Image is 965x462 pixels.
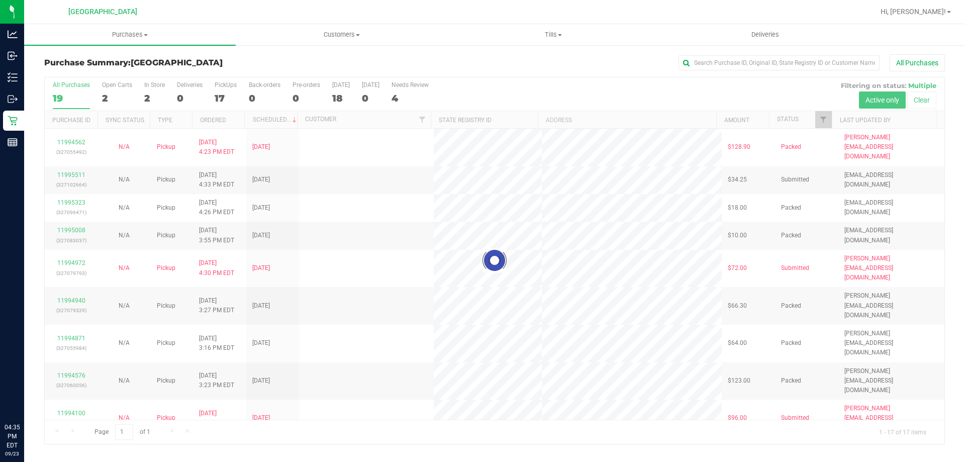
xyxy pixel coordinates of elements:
[8,94,18,104] inline-svg: Outbound
[738,30,793,39] span: Deliveries
[24,24,236,45] a: Purchases
[448,30,658,39] span: Tills
[24,30,236,39] span: Purchases
[8,29,18,39] inline-svg: Analytics
[68,8,137,16] span: [GEOGRAPHIC_DATA]
[5,450,20,457] p: 09/23
[236,24,447,45] a: Customers
[447,24,659,45] a: Tills
[131,58,223,67] span: [GEOGRAPHIC_DATA]
[44,58,344,67] h3: Purchase Summary:
[8,51,18,61] inline-svg: Inbound
[8,72,18,82] inline-svg: Inventory
[8,116,18,126] inline-svg: Retail
[881,8,946,16] span: Hi, [PERSON_NAME]!
[679,55,880,70] input: Search Purchase ID, Original ID, State Registry ID or Customer Name...
[890,54,945,71] button: All Purchases
[659,24,871,45] a: Deliveries
[8,137,18,147] inline-svg: Reports
[236,30,447,39] span: Customers
[10,382,40,412] iframe: Resource center
[5,423,20,450] p: 04:35 PM EDT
